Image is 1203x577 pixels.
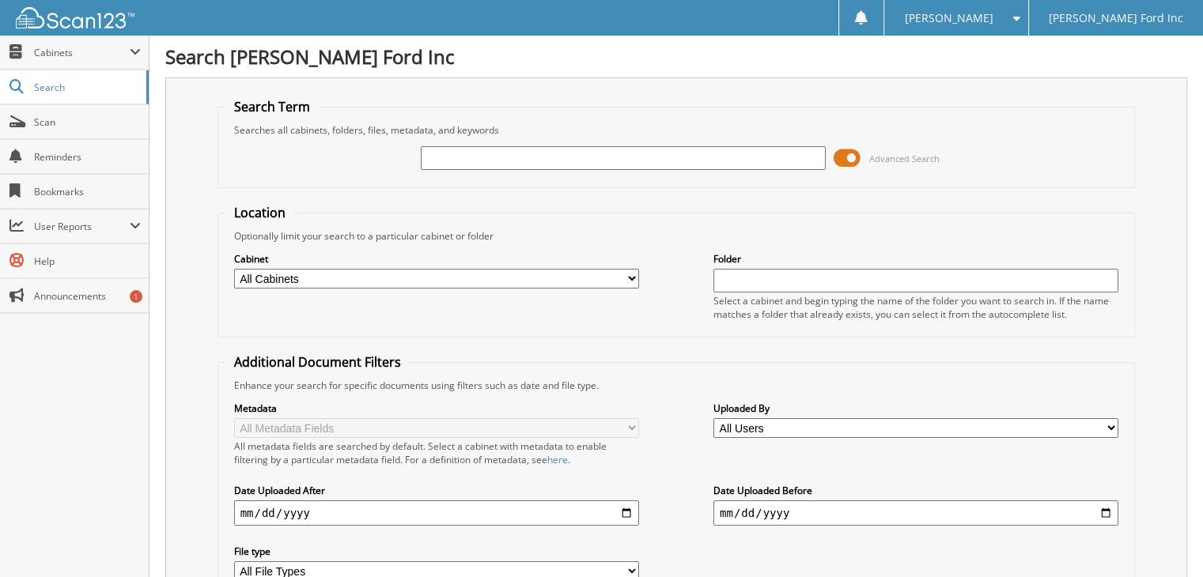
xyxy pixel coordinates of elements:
[869,153,940,164] span: Advanced Search
[234,545,639,558] label: File type
[713,484,1118,497] label: Date Uploaded Before
[130,290,142,303] div: 1
[713,402,1118,415] label: Uploaded By
[234,500,639,526] input: start
[226,204,293,221] legend: Location
[234,402,639,415] label: Metadata
[713,252,1118,266] label: Folder
[34,289,141,303] span: Announcements
[226,353,409,371] legend: Additional Document Filters
[234,439,639,466] div: All metadata fields are searched by default. Select a cabinet with metadata to enable filtering b...
[34,115,141,129] span: Scan
[165,43,1187,70] h1: Search [PERSON_NAME] Ford Inc
[34,220,130,233] span: User Reports
[34,185,141,198] span: Bookmarks
[226,379,1127,392] div: Enhance your search for specific documents using filters such as date and file type.
[904,13,993,23] span: [PERSON_NAME]
[226,98,318,115] legend: Search Term
[1049,13,1183,23] span: [PERSON_NAME] Ford Inc
[713,500,1118,526] input: end
[713,294,1118,321] div: Select a cabinet and begin typing the name of the folder you want to search in. If the name match...
[34,81,138,94] span: Search
[234,252,639,266] label: Cabinet
[16,7,134,28] img: scan123-logo-white.svg
[226,229,1127,243] div: Optionally limit your search to a particular cabinet or folder
[226,123,1127,137] div: Searches all cabinets, folders, files, metadata, and keywords
[234,484,639,497] label: Date Uploaded After
[547,453,568,466] a: here
[34,255,141,268] span: Help
[1124,501,1203,577] iframe: Chat Widget
[34,150,141,164] span: Reminders
[34,46,130,59] span: Cabinets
